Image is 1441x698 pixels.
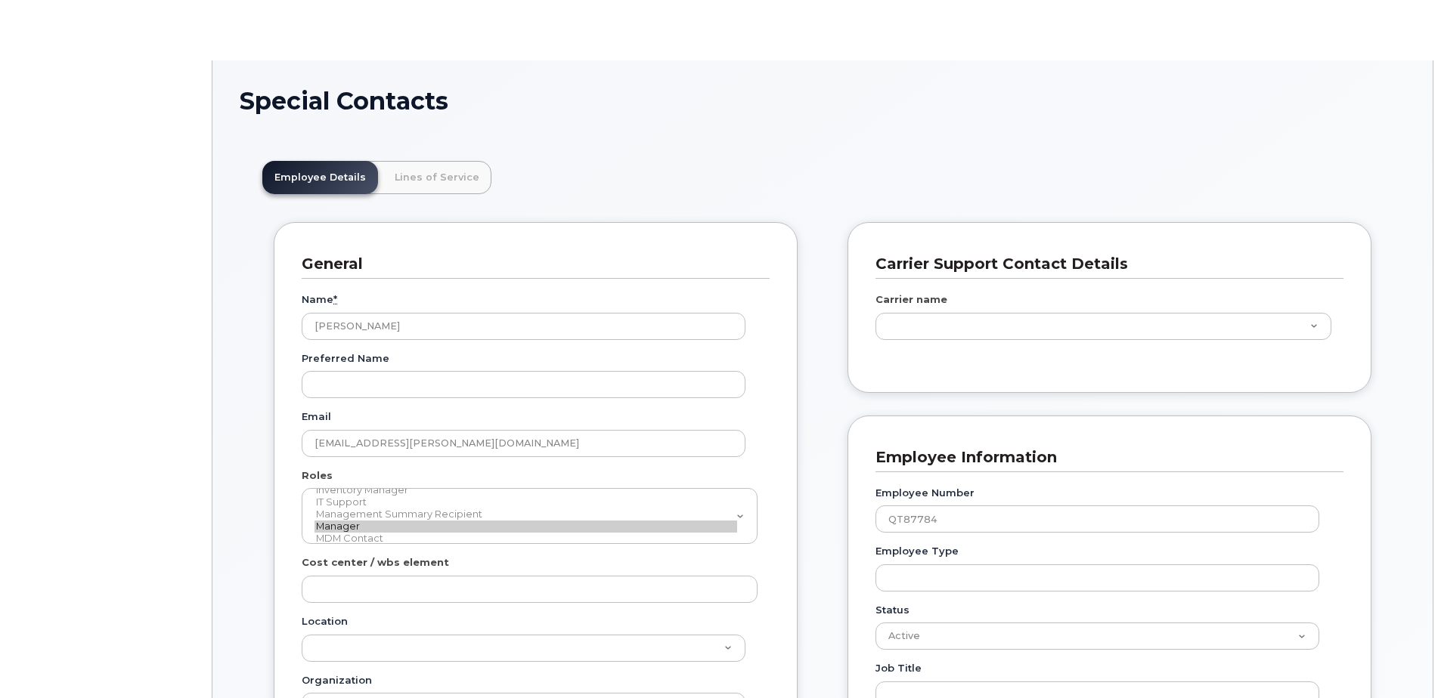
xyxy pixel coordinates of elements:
label: Preferred Name [302,351,389,366]
label: Name [302,292,337,307]
a: Employee Details [262,161,378,194]
option: MDM Contact [315,533,737,545]
option: Inventory Manager [315,484,737,496]
h1: Special Contacts [240,88,1405,114]
label: Email [302,409,331,424]
a: Lines of Service [383,161,491,194]
label: Carrier name [875,292,947,307]
h3: Employee Information [875,447,1332,468]
label: Employee Number [875,486,975,500]
label: Status [875,603,910,617]
h3: Carrier Support Contact Details [875,254,1332,274]
label: Cost center / wbs element [302,555,449,570]
option: Manager [315,520,737,533]
option: Management Summary Recipient [315,508,737,520]
abbr: required [333,293,337,305]
label: Roles [302,468,333,483]
label: Job Title [875,661,922,675]
option: IT Support [315,496,737,508]
label: Organization [302,673,372,687]
label: Employee Type [875,544,959,558]
h3: General [302,254,758,274]
label: Location [302,614,348,629]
